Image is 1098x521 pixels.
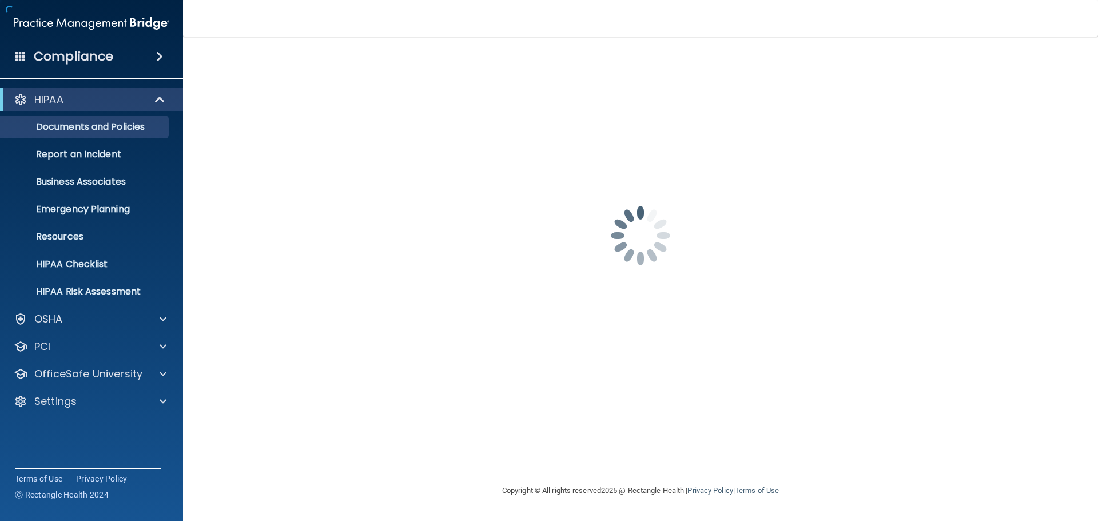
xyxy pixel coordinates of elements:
img: spinner.e123f6fc.gif [583,178,698,293]
div: Copyright © All rights reserved 2025 @ Rectangle Health | | [432,472,849,509]
img: PMB logo [14,12,169,35]
p: OSHA [34,312,63,326]
p: Resources [7,231,164,242]
p: Emergency Planning [7,204,164,215]
a: PCI [14,340,166,353]
p: HIPAA Risk Assessment [7,286,164,297]
a: Settings [14,395,166,408]
p: Documents and Policies [7,121,164,133]
p: Settings [34,395,77,408]
h4: Compliance [34,49,113,65]
a: OfficeSafe University [14,367,166,381]
a: OSHA [14,312,166,326]
a: Privacy Policy [687,486,733,495]
a: Terms of Use [15,473,62,484]
a: Terms of Use [735,486,779,495]
p: PCI [34,340,50,353]
p: HIPAA [34,93,63,106]
p: Report an Incident [7,149,164,160]
a: Privacy Policy [76,473,128,484]
p: OfficeSafe University [34,367,142,381]
p: Business Associates [7,176,164,188]
a: HIPAA [14,93,166,106]
span: Ⓒ Rectangle Health 2024 [15,489,109,500]
p: HIPAA Checklist [7,258,164,270]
